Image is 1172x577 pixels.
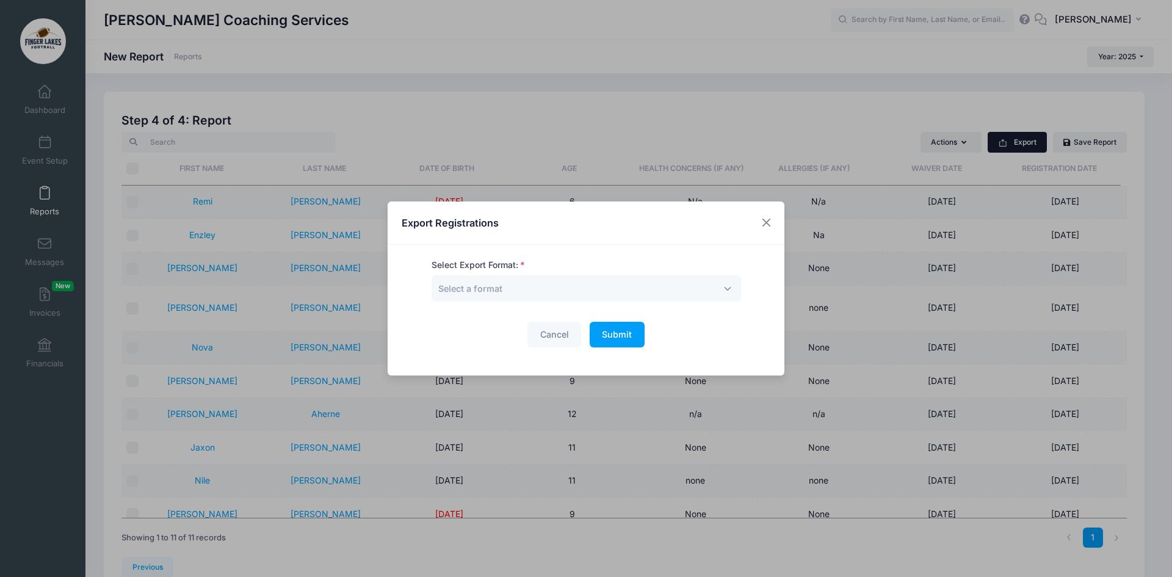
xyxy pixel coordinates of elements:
button: Submit [590,322,645,348]
button: Close [756,212,778,234]
button: Cancel [527,322,581,348]
h4: Export Registrations [402,216,499,230]
span: Select a format [438,283,502,294]
span: Submit [602,329,632,339]
span: Select a format [432,275,741,302]
span: Select a format [438,282,502,295]
label: Select Export Format: [432,259,525,272]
